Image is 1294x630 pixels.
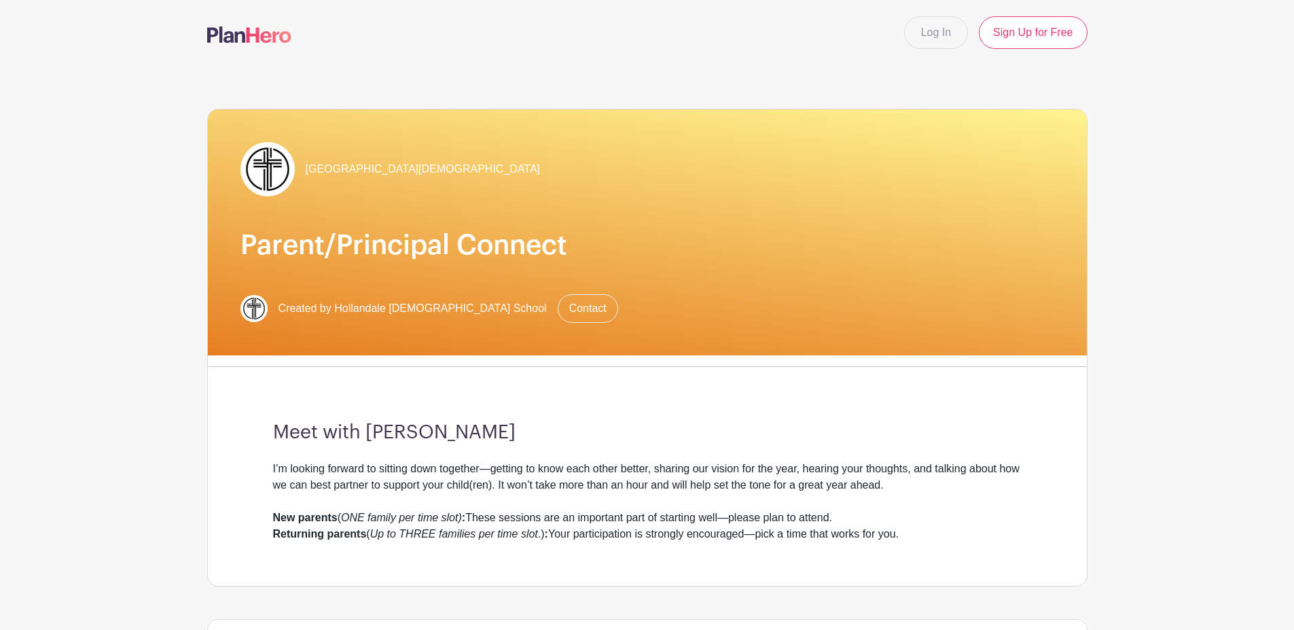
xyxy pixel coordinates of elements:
em: ONE [341,512,365,523]
strong: New parents [273,512,338,523]
h1: Parent/Principal Connect [240,229,1054,262]
a: Sign Up for Free [979,16,1087,49]
span: [GEOGRAPHIC_DATA][DEMOGRAPHIC_DATA] [306,161,541,177]
h3: Meet with [PERSON_NAME] [273,421,1022,444]
img: HCS%20Cross.png [240,295,268,322]
a: Contact [558,294,618,323]
em: Up to THREE families per time slot [370,528,538,540]
strong: : [462,512,465,523]
strong: : [545,528,548,540]
img: logo-507f7623f17ff9eddc593b1ce0a138ce2505c220e1c5a4e2b4648c50719b7d32.svg [207,27,291,43]
span: Created by Hollandale [DEMOGRAPHIC_DATA] School [278,300,547,317]
em: family per time slot) [367,512,462,523]
div: I’m looking forward to sitting down together—getting to know each other better, sharing our visio... [273,461,1022,510]
div: ( These sessions are an important part of starting well—please plan to attend. ( .) Your particip... [273,510,1022,542]
strong: Returning parents [273,528,367,540]
img: HCS%20Cross.png [240,142,295,196]
a: Log In [904,16,968,49]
